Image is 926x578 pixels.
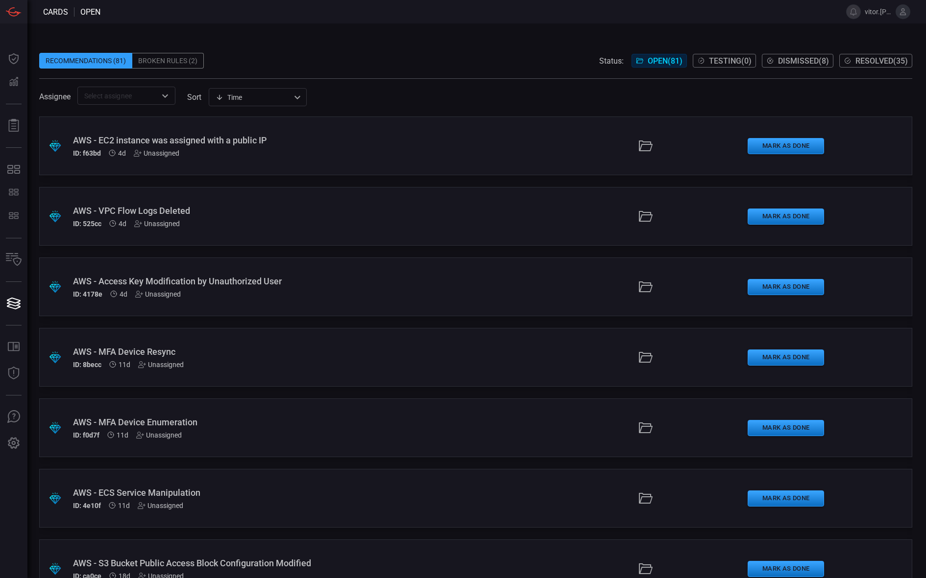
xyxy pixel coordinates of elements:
button: Mark as Done [748,490,824,507]
div: Unassigned [134,149,179,157]
button: POTENTIAL COVERAGE [2,181,25,205]
button: Mark as Done [748,349,824,366]
button: Resolved(35) [839,54,912,68]
span: Assignee [39,92,71,101]
button: Open(81) [632,54,687,68]
span: Aug 12, 2025 2:23 AM [119,361,130,369]
div: Unassigned [135,290,181,298]
h5: ID: 8becc [73,361,101,369]
div: AWS - MFA Device Resync [73,347,376,357]
span: Cards [43,7,68,17]
div: AWS - S3 Bucket Public Access Block Configuration Modified [73,558,376,568]
div: AWS - Access Key Modification by Unauthorized User [73,276,376,286]
div: AWS - EC2 instance was assigned with a public IP [73,135,376,145]
button: Open [158,89,172,103]
h5: ID: f63bd [73,149,101,157]
h5: ID: 525cc [73,220,101,228]
button: Reports [2,114,25,138]
h5: ID: f0d7f [73,431,99,439]
span: Aug 12, 2025 2:22 AM [118,502,130,509]
button: Ask Us A Question [2,405,25,429]
button: Dashboard [2,47,25,70]
button: CHRONICLE RULE-SET [2,205,25,228]
span: Open ( 81 ) [648,56,682,66]
span: Aug 12, 2025 2:23 AM [117,431,128,439]
div: Unassigned [138,361,184,369]
span: Status: [599,56,624,66]
div: AWS - ECS Service Manipulation [73,487,376,498]
span: Aug 19, 2025 3:14 AM [120,290,127,298]
h5: ID: 4178e [73,290,102,298]
div: Unassigned [136,431,182,439]
span: Testing ( 0 ) [709,56,752,66]
div: AWS - VPC Flow Logs Deleted [73,206,376,216]
div: Time [216,92,291,102]
button: Mark as Done [748,208,824,225]
button: Mark as Done [748,420,824,436]
button: Dismissed(8) [762,54,833,68]
button: Testing(0) [693,54,756,68]
input: Select assignee [80,90,156,102]
div: AWS - MFA Device Enumeration [73,417,376,427]
button: Mark as Done [748,138,824,154]
h5: ID: 4e10f [73,502,101,509]
div: Unassigned [134,220,180,228]
div: Broken Rules (2) [132,53,204,69]
button: Rule Catalog [2,335,25,359]
button: MITRE - Detection Posture [2,158,25,181]
button: Preferences [2,432,25,455]
span: Resolved ( 35 ) [855,56,908,66]
span: vitor.[PERSON_NAME] [865,8,892,16]
button: Detections [2,70,25,94]
span: Aug 19, 2025 3:14 AM [118,149,126,157]
span: Aug 19, 2025 3:14 AM [119,220,126,228]
button: Threat Intelligence [2,362,25,385]
span: open [80,7,100,17]
span: Dismissed ( 8 ) [778,56,829,66]
button: Mark as Done [748,561,824,577]
button: Cards [2,292,25,315]
button: Mark as Done [748,279,824,295]
div: Unassigned [138,502,183,509]
label: sort [187,92,201,102]
button: Inventory [2,248,25,272]
div: Recommendations (81) [39,53,132,69]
